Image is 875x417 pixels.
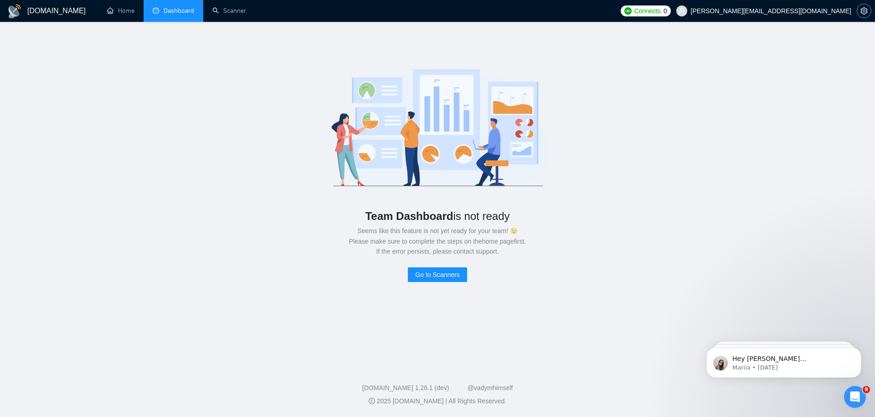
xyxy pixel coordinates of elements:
a: setting [857,7,871,15]
span: user [679,8,685,14]
a: [DOMAIN_NAME] 1.26.1 (dev) [362,384,449,391]
a: home page [482,238,514,245]
img: logo [7,4,22,19]
span: 0 [664,6,667,16]
a: homeHome [107,7,134,15]
a: searchScanner [212,7,246,15]
span: copyright [369,398,375,404]
span: 9 [863,386,870,393]
button: Go to Scanners [408,267,467,282]
img: upwork-logo.png [624,7,632,15]
img: logo [308,58,567,195]
span: Go to Scanners [415,270,459,280]
b: Team Dashboard [365,210,453,222]
button: setting [857,4,871,18]
iframe: Intercom notifications message [693,328,875,392]
div: 2025 [DOMAIN_NAME] | All Rights Reserved. [7,396,868,406]
span: dashboard [153,7,159,14]
span: Connects: [634,6,662,16]
div: Seems like this feature is not yet ready for your team! 😉 Please make sure to complete the steps ... [29,226,846,256]
a: @vadymhimself [467,384,513,391]
div: is not ready [29,206,846,226]
span: Dashboard [164,7,194,15]
iframe: Intercom live chat [844,386,866,408]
